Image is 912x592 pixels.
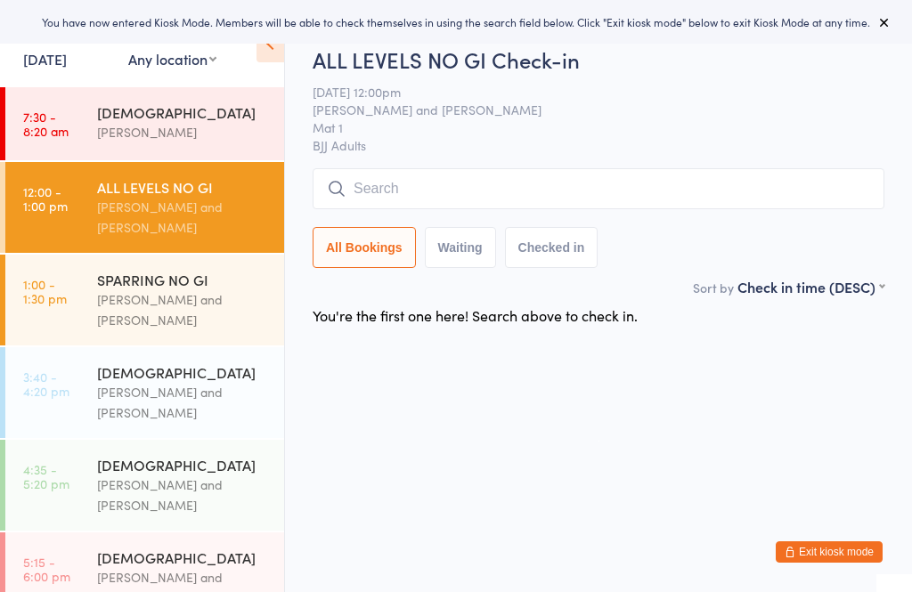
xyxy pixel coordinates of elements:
div: [DEMOGRAPHIC_DATA] [97,362,269,382]
a: 12:00 -1:00 pmALL LEVELS NO GI[PERSON_NAME] and [PERSON_NAME] [5,162,284,253]
button: Waiting [425,227,496,268]
time: 12:00 - 1:00 pm [23,184,68,213]
div: [PERSON_NAME] and [PERSON_NAME] [97,289,269,330]
span: [DATE] 12:00pm [313,83,857,101]
button: Checked in [505,227,598,268]
span: Mat 1 [313,118,857,136]
span: BJJ Adults [313,136,884,154]
div: [DEMOGRAPHIC_DATA] [97,547,269,567]
div: Any location [128,49,216,69]
span: [PERSON_NAME] and [PERSON_NAME] [313,101,857,118]
div: SPARRING NO GI [97,270,269,289]
h2: ALL LEVELS NO GI Check-in [313,45,884,74]
div: [PERSON_NAME] and [PERSON_NAME] [97,474,269,515]
a: 7:30 -8:20 am[DEMOGRAPHIC_DATA][PERSON_NAME] [5,87,284,160]
time: 1:00 - 1:30 pm [23,277,67,305]
a: 1:00 -1:30 pmSPARRING NO GI[PERSON_NAME] and [PERSON_NAME] [5,255,284,345]
time: 5:15 - 6:00 pm [23,555,70,583]
label: Sort by [693,279,734,296]
div: [PERSON_NAME] and [PERSON_NAME] [97,197,269,238]
div: [PERSON_NAME] [97,122,269,142]
time: 3:40 - 4:20 pm [23,369,69,398]
div: You have now entered Kiosk Mode. Members will be able to check themselves in using the search fie... [28,14,883,29]
input: Search [313,168,884,209]
div: Check in time (DESC) [737,277,884,296]
a: 4:35 -5:20 pm[DEMOGRAPHIC_DATA][PERSON_NAME] and [PERSON_NAME] [5,440,284,531]
div: [DEMOGRAPHIC_DATA] [97,455,269,474]
time: 7:30 - 8:20 am [23,109,69,138]
time: 4:35 - 5:20 pm [23,462,69,491]
div: [PERSON_NAME] and [PERSON_NAME] [97,382,269,423]
a: [DATE] [23,49,67,69]
button: Exit kiosk mode [776,541,883,563]
div: [DEMOGRAPHIC_DATA] [97,102,269,122]
a: 3:40 -4:20 pm[DEMOGRAPHIC_DATA][PERSON_NAME] and [PERSON_NAME] [5,347,284,438]
div: You're the first one here! Search above to check in. [313,305,638,325]
button: All Bookings [313,227,416,268]
div: ALL LEVELS NO GI [97,177,269,197]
